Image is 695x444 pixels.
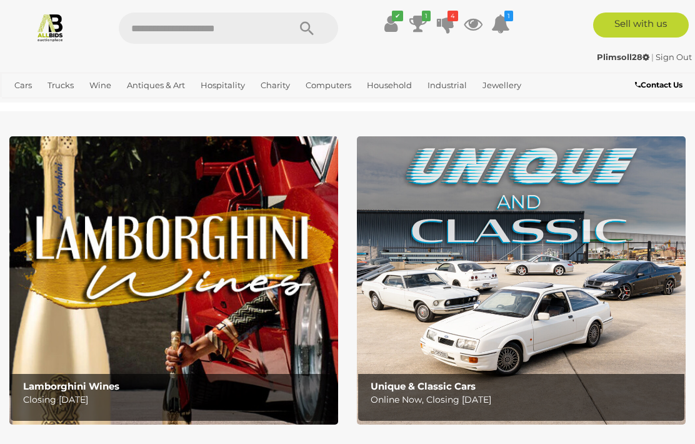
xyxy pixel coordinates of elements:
a: Sell with us [593,13,689,38]
img: Allbids.com.au [36,13,65,42]
a: 4 [436,13,455,35]
a: Trucks [42,75,79,96]
i: ✔ [392,11,403,21]
b: Lamborghini Wines [23,380,119,392]
i: 1 [422,11,431,21]
p: Closing [DATE] [23,392,331,408]
i: 4 [447,11,458,21]
img: Lamborghini Wines [9,136,338,425]
a: 1 [409,13,427,35]
a: Lamborghini Wines Lamborghini Wines Closing [DATE] [9,136,338,425]
a: Unique & Classic Cars Unique & Classic Cars Online Now, Closing [DATE] [357,136,686,425]
i: 1 [504,11,513,21]
a: Contact Us [635,78,686,92]
a: Household [362,75,417,96]
a: Hospitality [196,75,250,96]
a: Office [9,96,43,116]
a: Computers [301,75,356,96]
a: Sports [49,96,84,116]
a: Sign Out [656,52,692,62]
a: Cars [9,75,37,96]
strong: Plimsoll28 [597,52,649,62]
b: Unique & Classic Cars [371,380,476,392]
a: Wine [84,75,116,96]
a: Plimsoll28 [597,52,651,62]
a: [GEOGRAPHIC_DATA] [90,96,189,116]
a: Antiques & Art [122,75,190,96]
span: | [651,52,654,62]
img: Unique & Classic Cars [357,136,686,425]
a: 1 [491,13,510,35]
a: Charity [256,75,295,96]
a: ✔ [381,13,400,35]
button: Search [276,13,338,44]
p: Online Now, Closing [DATE] [371,392,679,408]
a: Industrial [422,75,472,96]
b: Contact Us [635,80,682,89]
a: Jewellery [477,75,526,96]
